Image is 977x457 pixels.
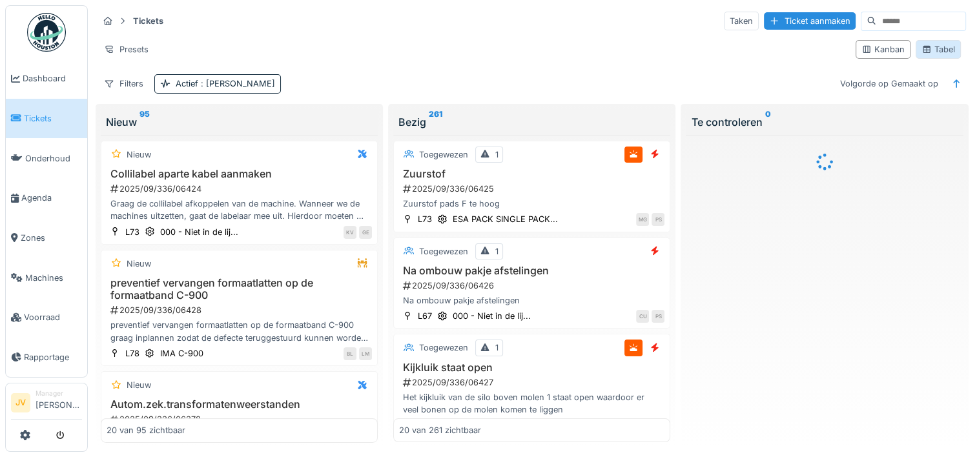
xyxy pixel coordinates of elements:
div: PS [652,310,664,323]
div: 20 van 261 zichtbaar [399,425,481,437]
div: IMA C-900 [160,347,203,360]
div: 2025/09/336/06424 [109,183,372,195]
div: L73 [125,226,139,238]
h3: Na ombouw pakje afstelingen [399,265,664,277]
div: Na ombouw pakje afstelingen [399,294,664,307]
div: Toegewezen [419,148,468,161]
div: 000 - Niet in de lij... [453,310,531,322]
div: Taken [724,12,759,30]
span: Agenda [21,192,82,204]
a: Tickets [6,99,87,139]
div: Nieuw [127,379,151,391]
img: Badge_color-CXgf-gQk.svg [27,13,66,52]
span: Zones [21,232,82,244]
div: LM [359,347,372,360]
li: JV [11,393,30,412]
sup: 0 [765,114,770,130]
div: Het kijkluik van de silo boven molen 1 staat open waardoor er veel bonen op de molen komen te liggen [399,391,664,416]
div: 2025/09/336/06428 [109,304,372,316]
div: 2025/09/336/06425 [402,183,664,195]
span: Dashboard [23,72,82,85]
a: JV Manager[PERSON_NAME] [11,389,82,420]
a: Machines [6,258,87,298]
h3: Collilabel aparte kabel aanmaken [107,168,372,180]
div: Actief [176,77,275,90]
div: GE [359,226,372,239]
span: Tickets [24,112,82,125]
div: ESA PACK SINGLE PACK... [453,213,558,225]
div: Ticket aanmaken [764,12,856,30]
div: BL [344,347,356,360]
div: 000 - Niet in de lij... [160,226,238,238]
div: 1 [495,148,499,161]
div: Presets [98,40,154,59]
div: KV [344,226,356,239]
span: Voorraad [24,311,82,323]
div: Manager [36,389,82,398]
span: : [PERSON_NAME] [198,79,275,88]
div: 2025/09/336/06427 [402,376,664,389]
div: 1 [495,341,499,354]
span: Machines [25,272,82,284]
div: preventief vervangen formaatlatten op de formaatband C-900 graag inplannen zodat de defecte terug... [107,319,372,343]
a: Zones [6,218,87,258]
div: Tabel [921,43,955,56]
div: Nieuw [106,114,373,130]
div: Volgorde op Gemaakt op [834,74,944,93]
div: Toegewezen [419,341,468,354]
h3: Autom.zek.transformatenweerstanden [107,398,372,411]
span: Rapportage [24,351,82,363]
div: Kanban [861,43,905,56]
div: L67 [418,310,432,322]
li: [PERSON_NAME] [36,389,82,416]
div: Bezig [398,114,665,130]
div: Nieuw [127,258,151,270]
div: 2025/09/336/06378 [109,413,372,425]
div: Te controleren [691,114,958,130]
a: Dashboard [6,59,87,99]
div: 2025/09/336/06426 [402,279,664,292]
h3: Zuurstof [399,168,664,180]
a: Rapportage [6,338,87,378]
strong: Tickets [128,15,169,27]
div: Filters [98,74,149,93]
div: CU [636,310,649,323]
sup: 261 [429,114,442,130]
sup: 95 [139,114,150,130]
a: Onderhoud [6,138,87,178]
div: L78 [125,347,139,360]
div: Toegewezen [419,245,468,258]
div: PS [652,213,664,226]
h3: preventief vervangen formaatlatten op de formaatband C-900 [107,277,372,301]
div: MG [636,213,649,226]
h3: Kijkluik staat open [399,361,664,374]
div: Graag de collilabel afkoppelen van de machine. Wanneer we de machines uitzetten, gaat de labelaar... [107,198,372,222]
span: Onderhoud [25,152,82,165]
a: Agenda [6,178,87,218]
div: L73 [418,213,432,225]
div: Zuurstof pads F te hoog [399,198,664,210]
a: Voorraad [6,298,87,338]
div: 1 [495,245,499,258]
div: Nieuw [127,148,151,161]
div: 20 van 95 zichtbaar [107,425,185,437]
